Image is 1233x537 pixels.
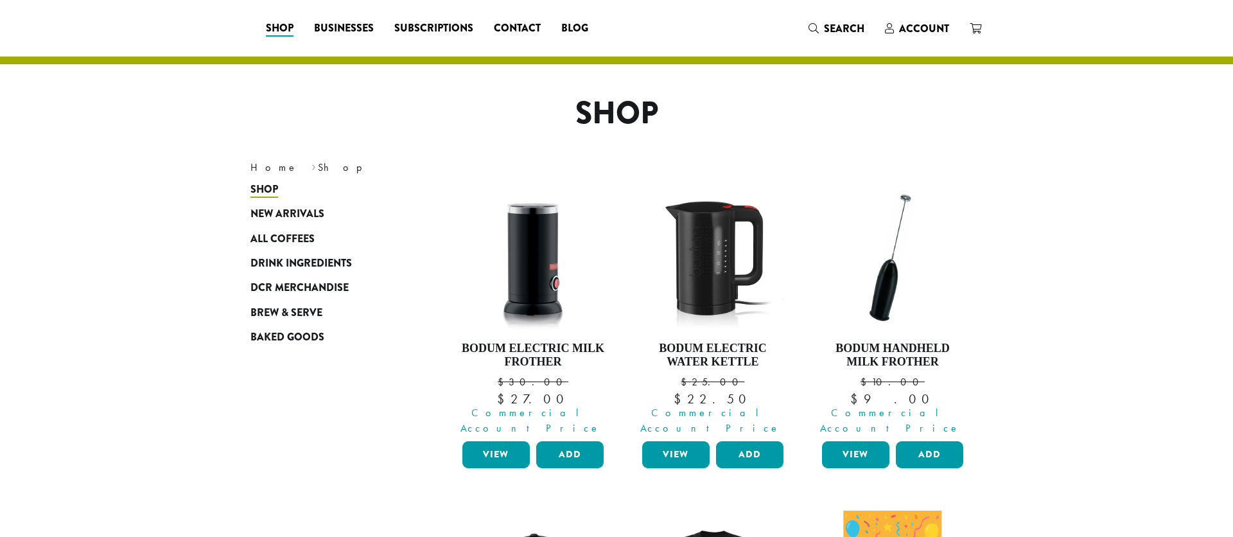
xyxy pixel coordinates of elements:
span: Subscriptions [394,21,473,37]
a: Search [798,18,875,39]
span: Contact [494,21,541,37]
span: Search [824,21,864,36]
span: Commercial Account Price [634,405,787,436]
button: Add [716,441,783,468]
span: Shop [250,182,278,198]
span: $ [681,375,692,389]
a: View [462,441,530,468]
nav: Breadcrumb [250,160,597,175]
span: Account [899,21,949,36]
h4: Bodum Electric Water Kettle [639,342,787,369]
h1: Shop [241,95,992,132]
a: New Arrivals [250,202,405,226]
span: $ [497,391,511,407]
span: Blog [561,21,588,37]
button: Add [536,441,604,468]
img: DP3955.01.png [639,184,787,331]
h4: Bodum Electric Milk Frother [459,342,607,369]
span: Drink Ingredients [250,256,352,272]
a: Bodum Electric Water Kettle $25.00 Commercial Account Price [639,184,787,436]
span: $ [674,391,687,407]
span: Commercial Account Price [454,405,607,436]
h4: Bodum Handheld Milk Frother [819,342,966,369]
a: Brew & Serve [250,300,405,324]
a: Home [250,161,298,174]
span: $ [498,375,509,389]
span: Businesses [314,21,374,37]
a: Baked Goods [250,325,405,349]
a: Drink Ingredients [250,251,405,276]
span: Commercial Account Price [814,405,966,436]
bdi: 10.00 [861,375,925,389]
a: DCR Merchandise [250,276,405,300]
span: Brew & Serve [250,305,322,321]
span: › [311,155,316,175]
span: Baked Goods [250,330,324,346]
bdi: 25.00 [681,375,744,389]
a: View [642,441,710,468]
a: All Coffees [250,226,405,251]
span: $ [850,391,864,407]
span: $ [861,375,871,389]
span: All Coffees [250,231,315,247]
a: View [822,441,889,468]
span: New Arrivals [250,206,324,222]
span: Shop [266,21,293,37]
a: Shop [256,18,304,39]
bdi: 27.00 [497,391,569,407]
span: DCR Merchandise [250,280,349,296]
bdi: 22.50 [674,391,751,407]
bdi: 9.00 [850,391,934,407]
bdi: 30.00 [498,375,568,389]
a: Bodum Electric Milk Frother $30.00 Commercial Account Price [459,184,607,436]
button: Add [896,441,963,468]
a: Bodum Handheld Milk Frother $10.00 Commercial Account Price [819,184,966,436]
a: Shop [250,177,405,202]
img: DP3927.01-002.png [819,184,966,331]
img: DP3954.01-002.png [459,184,607,331]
